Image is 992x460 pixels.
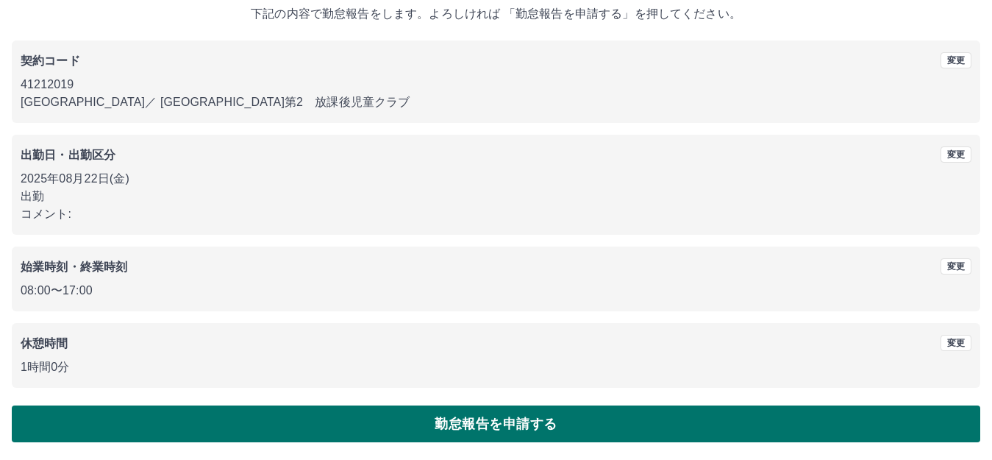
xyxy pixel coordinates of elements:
p: 1時間0分 [21,358,971,376]
button: 勤怠報告を申請する [12,406,980,442]
p: 出勤 [21,188,971,205]
p: コメント: [21,205,971,223]
button: 変更 [941,146,971,163]
p: 2025年08月22日(金) [21,170,971,188]
button: 変更 [941,258,971,275]
p: 41212019 [21,76,971,93]
b: 契約コード [21,54,80,67]
p: 08:00 〜 17:00 [21,282,971,300]
b: 出勤日・出勤区分 [21,149,115,161]
p: [GEOGRAPHIC_DATA] ／ [GEOGRAPHIC_DATA]第2 放課後児童クラブ [21,93,971,111]
b: 休憩時間 [21,337,68,350]
button: 変更 [941,335,971,351]
b: 始業時刻・終業時刻 [21,261,127,273]
button: 変更 [941,52,971,68]
p: 下記の内容で勤怠報告をします。よろしければ 「勤怠報告を申請する」を押してください。 [12,5,980,23]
